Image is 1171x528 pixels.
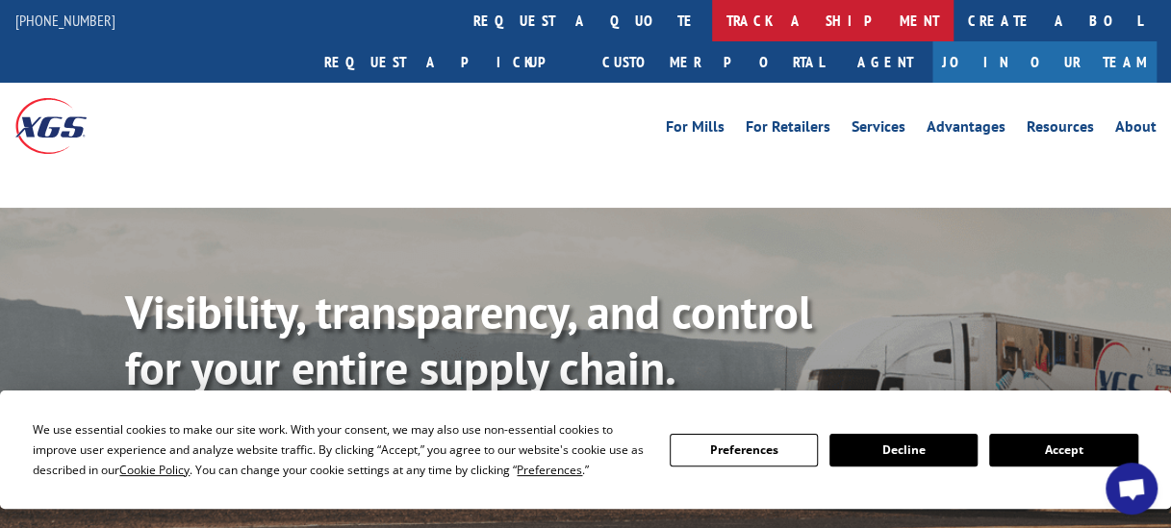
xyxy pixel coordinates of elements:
button: Preferences [670,434,818,466]
div: We use essential cookies to make our site work. With your consent, we may also use non-essential ... [33,419,646,480]
a: For Mills [666,119,725,140]
a: Join Our Team [932,41,1157,83]
button: Decline [829,434,978,466]
a: Resources [1027,119,1094,140]
span: Cookie Policy [119,462,190,478]
div: Open chat [1106,463,1158,515]
button: Accept [989,434,1137,466]
b: Visibility, transparency, and control for your entire supply chain. [125,282,812,397]
a: [PHONE_NUMBER] [15,11,115,30]
a: Services [852,119,905,140]
a: For Retailers [746,119,830,140]
a: About [1115,119,1157,140]
span: Preferences [517,462,582,478]
a: Agent [838,41,932,83]
a: Request a pickup [310,41,588,83]
a: Customer Portal [588,41,838,83]
a: Advantages [927,119,1006,140]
